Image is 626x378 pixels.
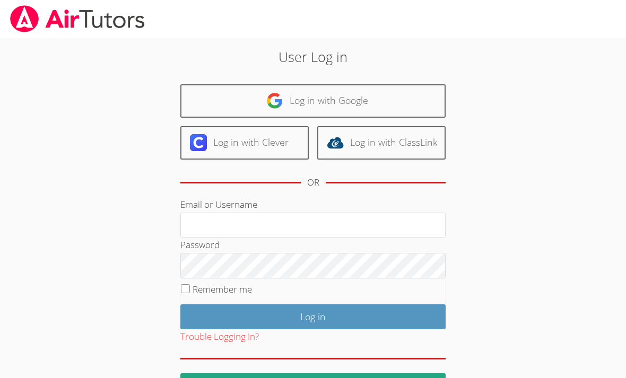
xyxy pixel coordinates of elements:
a: Log in with ClassLink [317,126,446,160]
a: Log in with Google [180,84,446,118]
h2: User Log in [144,47,482,67]
img: classlink-logo-d6bb404cc1216ec64c9a2012d9dc4662098be43eaf13dc465df04b49fa7ab582.svg [327,134,344,151]
input: Log in [180,304,446,329]
button: Trouble Logging In? [180,329,259,345]
label: Remember me [193,283,252,295]
a: Log in with Clever [180,126,309,160]
label: Password [180,239,220,251]
div: OR [307,175,319,190]
img: airtutors_banner-c4298cdbf04f3fff15de1276eac7730deb9818008684d7c2e4769d2f7ddbe033.png [9,5,146,32]
label: Email or Username [180,198,257,210]
img: google-logo-50288ca7cdecda66e5e0955fdab243c47b7ad437acaf1139b6f446037453330a.svg [266,92,283,109]
img: clever-logo-6eab21bc6e7a338710f1a6ff85c0baf02591cd810cc4098c63d3a4b26e2feb20.svg [190,134,207,151]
